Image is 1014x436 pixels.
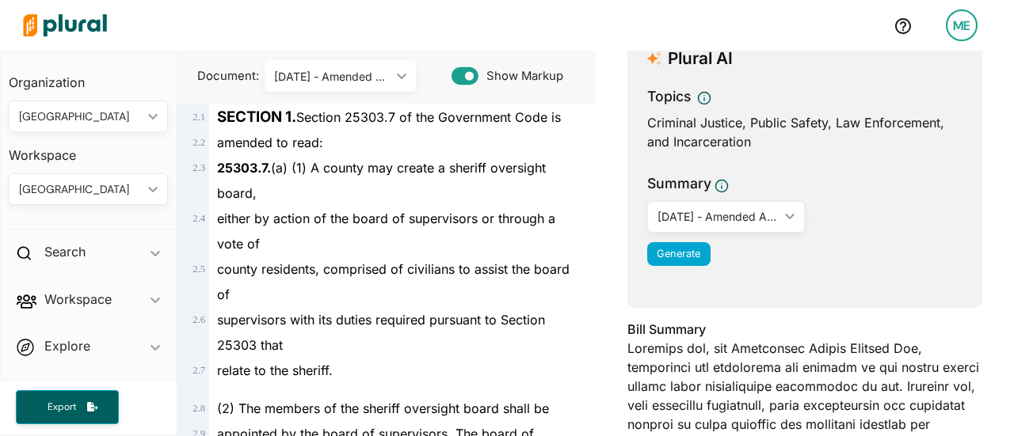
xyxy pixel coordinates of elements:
[189,67,245,85] span: Document:
[9,132,168,167] h3: Workspace
[9,59,168,94] h3: Organization
[193,213,205,224] span: 2 . 4
[946,9,978,41] div: ME
[217,312,545,353] span: supervisors with its duties required pursuant to Section 25303 that
[647,242,711,266] button: Generate
[217,135,323,150] span: amended to read:
[193,137,205,148] span: 2 . 2
[16,390,119,424] button: Export
[36,400,87,414] span: Export
[658,208,779,225] div: [DATE] - Amended Assembly ([DATE])
[19,181,142,198] div: [GEOGRAPHIC_DATA]
[193,112,205,123] span: 2 . 1
[647,113,963,151] div: Criminal Justice, Public Safety, Law Enforcement, and Incarceration
[193,162,205,173] span: 2 . 3
[960,382,998,420] iframe: Intercom live chat
[274,68,391,85] div: [DATE] - Amended Assembly ([DATE])
[217,160,271,176] strong: 25303.7.
[217,362,333,378] span: relate to the sheriff.
[193,314,205,325] span: 2 . 6
[647,86,691,107] h3: Topics
[217,160,546,201] span: (a) (1) A county may create a sheriff oversight board,
[668,49,733,69] h3: Plural AI
[933,3,990,47] a: ME
[44,290,112,308] h2: Workspace
[647,173,711,194] h3: Summary
[478,67,563,85] span: Show Markup
[657,248,700,260] span: Generate
[193,263,205,275] span: 2 . 5
[193,365,205,376] span: 2 . 7
[217,210,555,252] span: either by action of the board of supervisors or through a vote of
[627,320,982,339] h3: Bill Summary
[19,108,142,125] div: [GEOGRAPHIC_DATA]
[217,108,296,126] strong: SECTION 1.
[217,400,549,416] span: (2) The members of the sheriff oversight board shall be
[217,109,561,125] span: Section 25303.7 of the Government Code is
[44,337,90,354] h2: Explore
[193,403,205,414] span: 2 . 8
[44,243,86,260] h2: Search
[217,261,570,302] span: county residents, comprised of civilians to assist the board of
